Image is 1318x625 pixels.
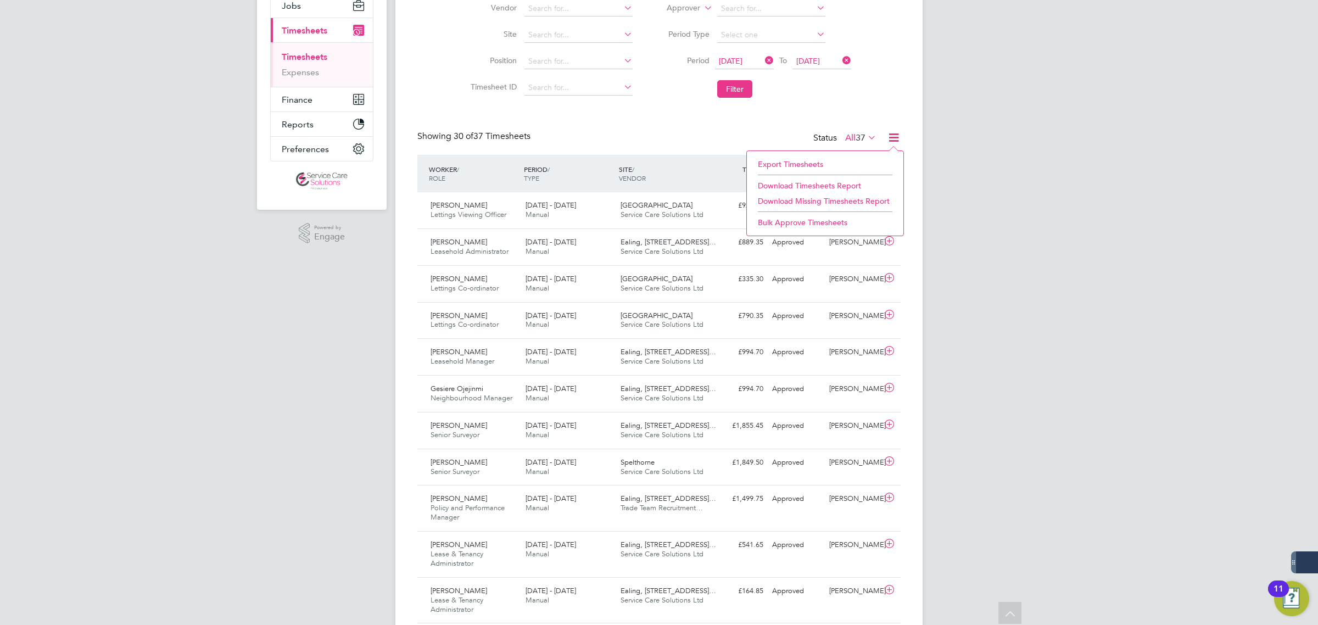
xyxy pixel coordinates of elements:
[271,112,373,136] button: Reports
[299,223,345,244] a: Powered byEngage
[270,172,373,190] a: Go to home page
[467,29,517,39] label: Site
[431,237,487,247] span: [PERSON_NAME]
[621,210,703,219] span: Service Care Solutions Ltd
[711,582,768,600] div: £164.85
[431,430,479,439] span: Senior Surveyor
[431,494,487,503] span: [PERSON_NAME]
[621,347,716,356] span: Ealing, [STREET_ADDRESS]…
[524,27,633,43] input: Search for...
[282,67,319,77] a: Expenses
[752,157,898,172] li: Export Timesheets
[271,42,373,87] div: Timesheets
[621,503,703,512] span: Trade Team Recruitment…
[621,430,703,439] span: Service Care Solutions Ltd
[271,87,373,111] button: Finance
[711,233,768,252] div: £889.35
[621,494,716,503] span: Ealing, [STREET_ADDRESS]…
[526,467,549,476] span: Manual
[621,540,716,549] span: Ealing, [STREET_ADDRESS]…
[524,54,633,69] input: Search for...
[825,582,882,600] div: [PERSON_NAME]
[271,18,373,42] button: Timesheets
[526,586,576,595] span: [DATE] - [DATE]
[431,200,487,210] span: [PERSON_NAME]
[768,536,825,554] div: Approved
[621,457,655,467] span: Spelthorne
[431,311,487,320] span: [PERSON_NAME]
[431,503,505,522] span: Policy and Performance Manager
[524,80,633,96] input: Search for...
[314,232,345,242] span: Engage
[526,503,549,512] span: Manual
[467,3,517,13] label: Vendor
[621,421,716,430] span: Ealing, [STREET_ADDRESS]…
[526,421,576,430] span: [DATE] - [DATE]
[526,494,576,503] span: [DATE] - [DATE]
[768,270,825,288] div: Approved
[282,144,329,154] span: Preferences
[660,29,710,39] label: Period Type
[431,283,499,293] span: Lettings Co-ordinator
[467,82,517,92] label: Timesheet ID
[825,343,882,361] div: [PERSON_NAME]
[526,384,576,393] span: [DATE] - [DATE]
[454,131,530,142] span: 37 Timesheets
[526,430,549,439] span: Manual
[825,307,882,325] div: [PERSON_NAME]
[296,172,348,190] img: servicecare-logo-retina.png
[768,343,825,361] div: Approved
[526,283,549,293] span: Manual
[632,165,634,174] span: /
[621,393,703,403] span: Service Care Solutions Ltd
[768,233,825,252] div: Approved
[1274,589,1283,603] div: 11
[431,467,479,476] span: Senior Surveyor
[621,586,716,595] span: Ealing, [STREET_ADDRESS]…
[621,200,692,210] span: [GEOGRAPHIC_DATA]
[768,417,825,435] div: Approved
[526,549,549,559] span: Manual
[431,540,487,549] span: [PERSON_NAME]
[768,582,825,600] div: Approved
[417,131,533,142] div: Showing
[467,55,517,65] label: Position
[526,595,549,605] span: Manual
[825,490,882,508] div: [PERSON_NAME]
[431,595,483,614] span: Lease & Tenancy Administrator
[768,307,825,325] div: Approved
[431,457,487,467] span: [PERSON_NAME]
[621,549,703,559] span: Service Care Solutions Ltd
[711,380,768,398] div: £994.70
[526,393,549,403] span: Manual
[711,343,768,361] div: £994.70
[282,94,312,105] span: Finance
[752,193,898,209] li: Download Missing Timesheets Report
[524,1,633,16] input: Search for...
[431,393,512,403] span: Neighbourhood Manager
[768,380,825,398] div: Approved
[454,131,473,142] span: 30 of
[431,421,487,430] span: [PERSON_NAME]
[526,311,576,320] span: [DATE] - [DATE]
[768,490,825,508] div: Approved
[526,457,576,467] span: [DATE] - [DATE]
[717,27,825,43] input: Select one
[768,454,825,472] div: Approved
[825,270,882,288] div: [PERSON_NAME]
[616,159,711,188] div: SITE
[526,320,549,329] span: Manual
[711,197,768,215] div: £927.83
[651,3,700,14] label: Approver
[742,165,762,174] span: TOTAL
[825,233,882,252] div: [PERSON_NAME]
[431,549,483,568] span: Lease & Tenancy Administrator
[521,159,616,188] div: PERIOD
[621,283,703,293] span: Service Care Solutions Ltd
[717,1,825,16] input: Search for...
[524,174,539,182] span: TYPE
[752,178,898,193] li: Download Timesheets Report
[621,356,703,366] span: Service Care Solutions Ltd
[431,347,487,356] span: [PERSON_NAME]
[825,536,882,554] div: [PERSON_NAME]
